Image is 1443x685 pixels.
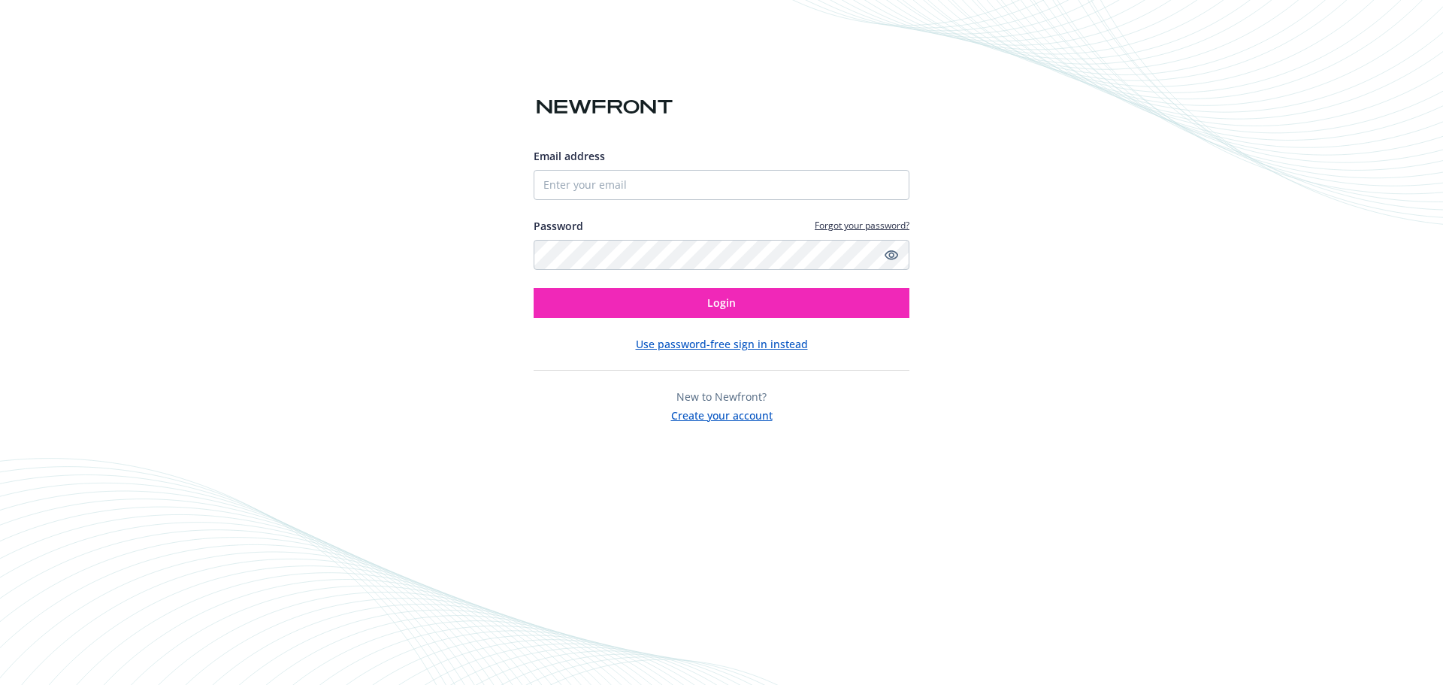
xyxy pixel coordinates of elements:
[882,246,900,264] a: Show password
[534,149,605,163] span: Email address
[534,240,909,270] input: Enter your password
[534,288,909,318] button: Login
[636,336,808,352] button: Use password-free sign in instead
[534,218,583,234] label: Password
[534,94,676,120] img: Newfront logo
[707,296,736,310] span: Login
[815,219,909,232] a: Forgot your password?
[676,389,767,404] span: New to Newfront?
[534,170,909,200] input: Enter your email
[671,405,773,423] button: Create your account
